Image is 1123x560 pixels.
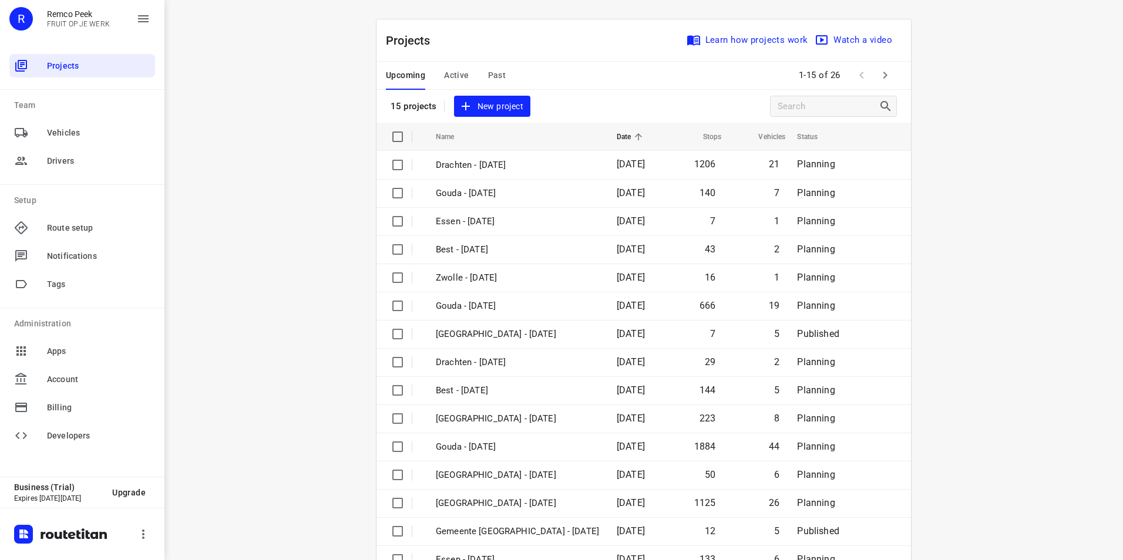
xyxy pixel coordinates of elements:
span: 21 [769,158,779,170]
p: Setup [14,194,155,207]
span: [DATE] [617,497,645,508]
span: 7 [710,328,715,339]
span: [DATE] [617,413,645,424]
span: Billing [47,402,150,414]
span: Upgrade [112,488,146,497]
p: Business (Trial) [14,483,103,492]
span: 1 [774,215,779,227]
p: Gouda - [DATE] [436,187,599,200]
span: Planning [797,441,835,452]
span: [DATE] [617,469,645,480]
p: Gemeente [GEOGRAPHIC_DATA] - [DATE] [436,525,599,538]
span: 29 [705,356,715,367]
span: 7 [710,215,715,227]
span: [DATE] [617,187,645,198]
span: Previous Page [850,63,873,87]
div: Apps [9,339,155,363]
span: [DATE] [617,158,645,170]
p: Drachten - [DATE] [436,356,599,369]
p: 15 projects [391,101,437,112]
p: FRUIT OP JE WERK [47,20,110,28]
div: Projects [9,54,155,77]
span: Vehicles [47,127,150,139]
span: [DATE] [617,384,645,396]
span: 5 [774,384,779,396]
p: [GEOGRAPHIC_DATA] - [DATE] [436,412,599,426]
button: Upgrade [103,482,155,503]
span: 26 [769,497,779,508]
p: Administration [14,318,155,330]
span: 223 [700,413,716,424]
span: Past [488,68,506,83]
div: Search [879,99,896,113]
span: Notifications [47,250,150,262]
span: 1125 [694,497,716,508]
span: Route setup [47,222,150,234]
p: Drachten - [DATE] [436,158,599,172]
div: Drivers [9,149,155,173]
div: Tags [9,272,155,296]
p: [GEOGRAPHIC_DATA] - [DATE] [436,328,599,341]
span: [DATE] [617,300,645,311]
span: Published [797,525,839,537]
span: Planning [797,356,835,367]
span: Planning [797,413,835,424]
span: 5 [774,328,779,339]
span: Date [617,130,647,144]
div: Account [9,367,155,391]
p: Zwolle - [DATE] [436,271,599,285]
span: [DATE] [617,356,645,367]
div: Route setup [9,216,155,239]
span: Tags [47,278,150,291]
span: 6 [774,469,779,480]
span: 50 [705,469,715,480]
div: Notifications [9,244,155,268]
span: Planning [797,469,835,480]
span: Planning [797,300,835,311]
p: Projects [386,32,440,49]
span: Account [47,373,150,386]
span: 144 [700,384,716,396]
span: 1-15 of 26 [794,63,845,88]
span: 44 [769,441,779,452]
span: Status [797,130,833,144]
span: 19 [769,300,779,311]
p: [GEOGRAPHIC_DATA] - [DATE] [436,497,599,510]
div: R [9,7,33,31]
span: Planning [797,497,835,508]
span: Planning [797,215,835,227]
span: Planning [797,272,835,283]
p: Best - [DATE] [436,384,599,397]
span: 12 [705,525,715,537]
span: Active [444,68,469,83]
p: Remco Peek [47,9,110,19]
span: [DATE] [617,215,645,227]
span: Next Page [873,63,897,87]
span: Published [797,328,839,339]
span: Vehicles [743,130,785,144]
span: Planning [797,187,835,198]
span: 1 [774,272,779,283]
span: New project [461,99,523,114]
span: Planning [797,384,835,396]
span: Name [436,130,470,144]
span: 140 [700,187,716,198]
p: Expires [DATE][DATE] [14,494,103,502]
span: Planning [797,158,835,170]
p: Gouda - [DATE] [436,440,599,454]
span: Planning [797,244,835,255]
span: 2 [774,244,779,255]
span: 8 [774,413,779,424]
span: Developers [47,430,150,442]
p: Team [14,99,155,112]
span: 7 [774,187,779,198]
span: 1884 [694,441,716,452]
span: 1206 [694,158,716,170]
input: Search projects [778,97,879,116]
span: Projects [47,60,150,72]
span: Upcoming [386,68,425,83]
div: Billing [9,396,155,419]
p: Best - [DATE] [436,243,599,257]
span: Stops [688,130,722,144]
span: 666 [700,300,716,311]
